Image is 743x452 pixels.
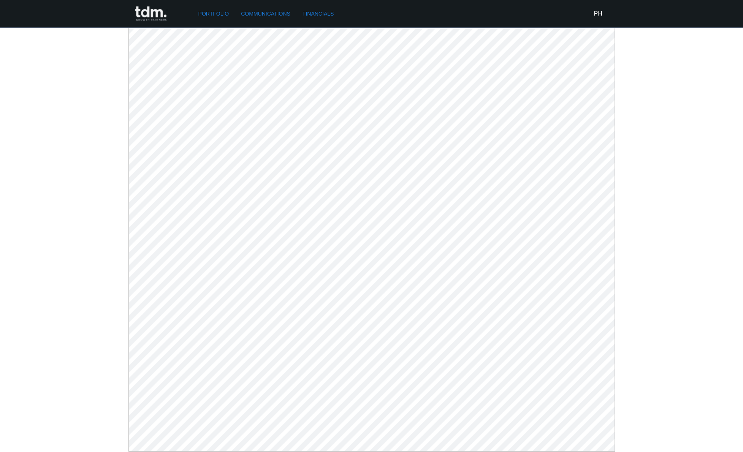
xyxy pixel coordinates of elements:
img: desktop-pdf [128,27,615,452]
h6: PH [594,9,602,18]
a: Financials [299,7,337,21]
a: Portfolio [195,7,232,21]
button: PH [591,6,606,21]
a: Communications [238,7,293,21]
